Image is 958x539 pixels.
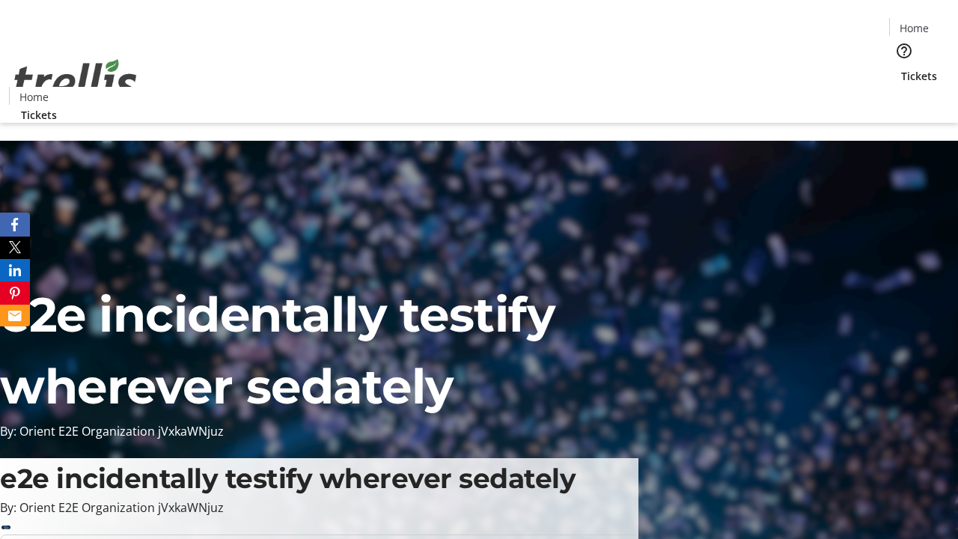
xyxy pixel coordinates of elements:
[890,20,938,36] a: Home
[9,107,69,123] a: Tickets
[9,43,142,118] img: Orient E2E Organization jVxkaWNjuz's Logo
[900,20,929,36] span: Home
[10,89,58,105] a: Home
[889,84,919,114] button: Cart
[21,107,57,123] span: Tickets
[889,68,949,84] a: Tickets
[889,36,919,66] button: Help
[19,89,49,105] span: Home
[901,68,937,84] span: Tickets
